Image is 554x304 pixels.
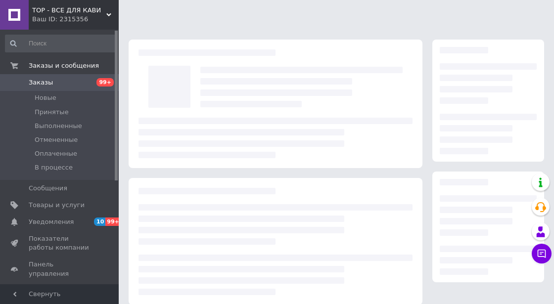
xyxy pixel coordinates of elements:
span: Сообщения [29,184,67,193]
span: Заказы и сообщения [29,61,99,70]
span: Заказы [29,78,53,87]
span: Панель управления [29,260,92,278]
span: Принятые [35,108,69,117]
span: Отмененные [35,135,78,144]
input: Поиск [5,35,117,52]
span: Новые [35,93,56,102]
span: Уведомления [29,217,74,226]
span: Товары и услуги [29,201,85,210]
span: 99+ [96,78,114,87]
span: В процессе [35,163,73,172]
span: Выполненные [35,122,82,130]
button: Чат с покупателем [532,244,552,263]
span: ТОР - ВСЕ ДЛЯ КАВИ [32,6,106,15]
div: Ваш ID: 2315356 [32,15,119,24]
span: Показатели работы компании [29,234,92,252]
span: Оплаченные [35,149,77,158]
span: 99+ [105,217,122,226]
span: 10 [94,217,105,226]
